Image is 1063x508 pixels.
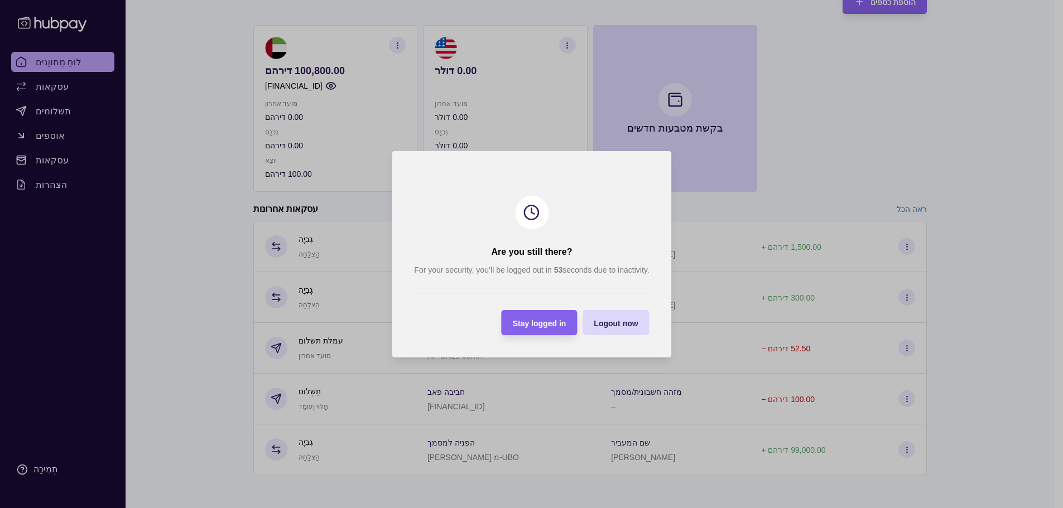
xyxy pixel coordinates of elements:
[554,265,562,274] strong: 53
[594,318,638,327] span: Logout now
[583,310,649,335] button: Logout now
[512,318,566,327] span: Stay logged in
[491,246,572,258] h2: Are you still there?
[501,310,577,335] button: Stay logged in
[414,264,649,276] p: For your security, you’ll be logged out in seconds due to inactivity.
